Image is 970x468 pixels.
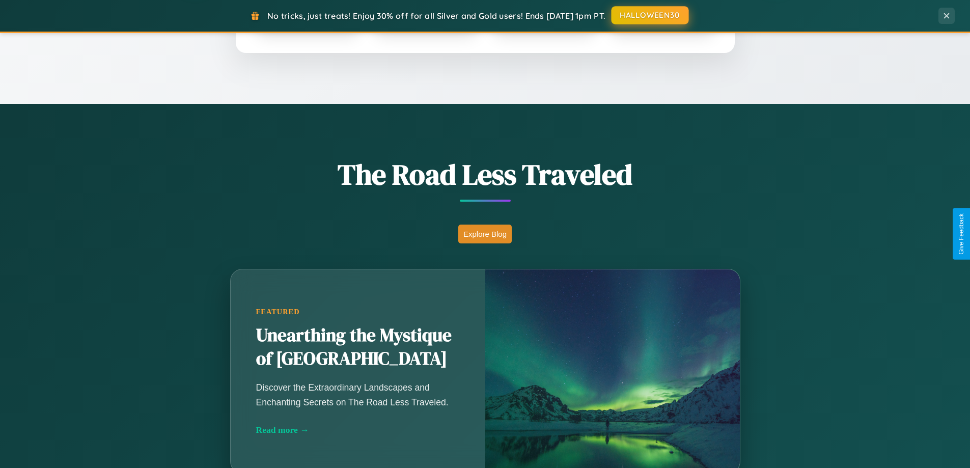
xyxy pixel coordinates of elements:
h2: Unearthing the Mystique of [GEOGRAPHIC_DATA] [256,324,460,371]
h1: The Road Less Traveled [180,155,791,194]
div: Give Feedback [958,213,965,255]
button: HALLOWEEN30 [612,6,689,24]
div: Featured [256,308,460,316]
span: No tricks, just treats! Enjoy 30% off for all Silver and Gold users! Ends [DATE] 1pm PT. [267,11,605,21]
p: Discover the Extraordinary Landscapes and Enchanting Secrets on The Road Less Traveled. [256,380,460,409]
div: Read more → [256,425,460,435]
button: Explore Blog [458,225,512,243]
